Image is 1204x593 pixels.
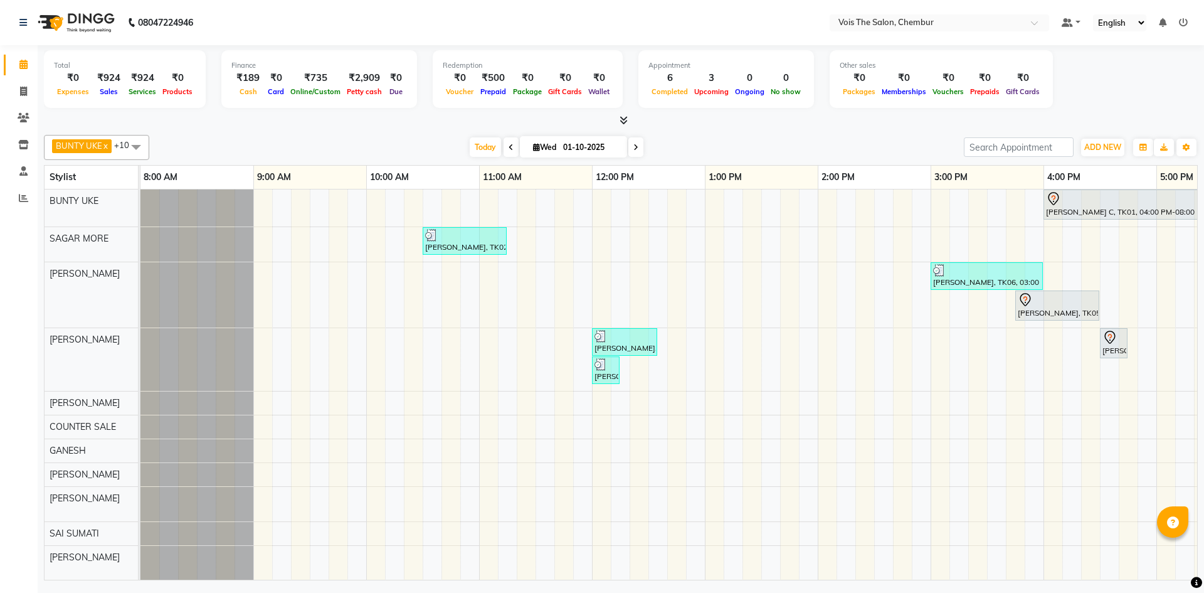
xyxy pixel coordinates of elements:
a: x [102,141,108,151]
input: Search Appointment [964,137,1074,157]
span: No show [768,87,804,96]
span: Ongoing [732,87,768,96]
span: Upcoming [691,87,732,96]
span: [PERSON_NAME] [50,552,120,563]
div: ₹0 [585,71,613,85]
div: Redemption [443,60,613,71]
a: 5:00 PM [1157,168,1196,186]
span: Wallet [585,87,613,96]
div: Total [54,60,196,71]
span: Products [159,87,196,96]
div: ₹0 [840,71,879,85]
span: Gift Cards [545,87,585,96]
div: ₹0 [1003,71,1043,85]
span: [PERSON_NAME] [50,493,120,504]
span: BUNTY UKE [50,195,98,206]
span: [PERSON_NAME] [50,334,120,345]
div: ₹0 [443,71,477,85]
span: Voucher [443,87,477,96]
span: GANESH [50,445,86,456]
span: [PERSON_NAME] [50,268,120,279]
div: ₹924 [92,71,125,85]
span: Services [125,87,159,96]
div: 0 [732,71,768,85]
span: Today [470,137,501,157]
span: Wed [530,142,559,152]
span: Expenses [54,87,92,96]
div: ₹500 [477,71,510,85]
span: ADD NEW [1084,142,1121,152]
span: Packages [840,87,879,96]
div: Finance [231,60,407,71]
div: ₹0 [54,71,92,85]
img: logo [32,5,118,40]
span: [PERSON_NAME] [50,397,120,409]
div: 3 [691,71,732,85]
div: ₹189 [231,71,265,85]
a: 11:00 AM [480,168,525,186]
div: Appointment [648,60,804,71]
div: [PERSON_NAME], TK06, 03:00 PM-03:00 PM, [DEMOGRAPHIC_DATA] Hair - Haircut - Top.Stylist [932,264,1042,288]
span: Prepaid [477,87,509,96]
span: Stylist [50,171,76,183]
span: Card [265,87,287,96]
div: ₹0 [967,71,1003,85]
div: ₹0 [929,71,967,85]
span: Completed [648,87,691,96]
a: 10:00 AM [367,168,412,186]
span: Petty cash [344,87,385,96]
span: Cash [236,87,260,96]
div: ₹0 [265,71,287,85]
div: ₹2,909 [344,71,385,85]
div: [PERSON_NAME], TK05, 04:30 PM-04:45 PM, THREADING - Eyebrows [1101,330,1126,356]
a: 12:00 PM [593,168,637,186]
a: 4:00 PM [1044,168,1084,186]
a: 8:00 AM [140,168,181,186]
span: Sales [97,87,121,96]
div: ₹0 [879,71,929,85]
div: ₹0 [510,71,545,85]
b: 08047224946 [138,5,193,40]
span: BUNTY UKE [56,141,102,151]
span: +10 [114,140,139,150]
div: ₹0 [159,71,196,85]
span: Package [510,87,545,96]
div: ₹924 [125,71,159,85]
a: 1:00 PM [705,168,745,186]
div: ₹0 [545,71,585,85]
input: 2025-10-01 [559,138,622,157]
div: [PERSON_NAME], TK02, 10:30 AM-11:15 AM, [DEMOGRAPHIC_DATA] Hair - Blow Dry (Mid-Back Length) [424,229,505,253]
span: [PERSON_NAME] [50,469,120,480]
div: [PERSON_NAME], TK04, 12:00 PM-12:15 PM, WAXING [DEMOGRAPHIC_DATA] - Upperlip [593,358,618,382]
div: 6 [648,71,691,85]
div: ₹0 [385,71,407,85]
div: [PERSON_NAME], TK04, 12:00 PM-12:35 PM, THREADING - Eyebrows [593,330,656,354]
span: SAGAR MORE [50,233,108,244]
div: [PERSON_NAME], TK05, 03:45 PM-04:30 PM, 3TENX VIP RITUAL [1017,292,1098,319]
a: 3:00 PM [931,168,971,186]
span: COUNTER SALE [50,421,116,432]
span: Gift Cards [1003,87,1043,96]
span: Due [386,87,406,96]
span: Vouchers [929,87,967,96]
div: ₹735 [287,71,344,85]
span: SAI SUMATI [50,528,99,539]
div: 0 [768,71,804,85]
div: Other sales [840,60,1043,71]
span: Memberships [879,87,929,96]
span: Online/Custom [287,87,344,96]
span: Prepaids [967,87,1003,96]
a: 9:00 AM [254,168,294,186]
button: ADD NEW [1081,139,1124,156]
a: 2:00 PM [818,168,858,186]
